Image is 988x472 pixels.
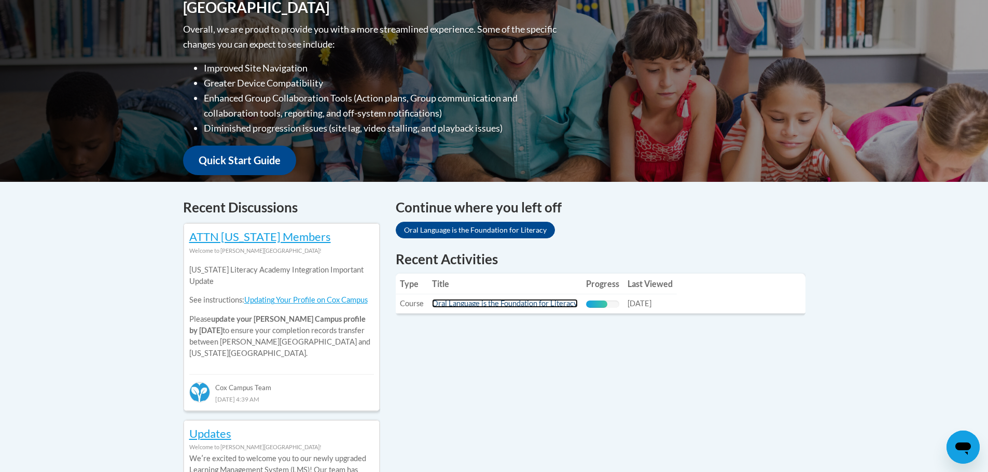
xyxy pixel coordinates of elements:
[189,294,374,306] p: See instructions:
[244,295,368,304] a: Updating Your Profile on Cox Campus
[396,197,805,218] h4: Continue where you left off
[432,299,578,308] a: Oral Language is the Foundation for Literacy
[204,91,559,121] li: Enhanced Group Collaboration Tools (Action plans, Group communication and collaboration tools, re...
[183,197,380,218] h4: Recent Discussions
[189,230,331,244] a: ATTN [US_STATE] Members
[623,274,677,294] th: Last Viewed
[400,299,424,308] span: Course
[396,274,428,294] th: Type
[189,382,210,403] img: Cox Campus Team
[204,76,559,91] li: Greater Device Compatibility
[396,250,805,268] h1: Recent Activities
[204,61,559,76] li: Improved Site Navigation
[189,256,374,367] div: Please to ensure your completion records transfer between [PERSON_NAME][GEOGRAPHIC_DATA] and [US_...
[189,245,374,256] div: Welcome to [PERSON_NAME][GEOGRAPHIC_DATA]!
[189,374,374,393] div: Cox Campus Team
[189,264,374,287] p: [US_STATE] Literacy Academy Integration Important Update
[628,299,651,308] span: [DATE]
[582,274,623,294] th: Progress
[183,146,296,175] a: Quick Start Guide
[586,301,608,308] div: Progress, %
[396,222,555,238] a: Oral Language is the Foundation for Literacy
[947,431,980,464] iframe: Button to launch messaging window
[204,121,559,136] li: Diminished progression issues (site lag, video stalling, and playback issues)
[189,314,366,335] b: update your [PERSON_NAME] Campus profile by [DATE]
[183,22,559,52] p: Overall, we are proud to provide you with a more streamlined experience. Some of the specific cha...
[189,441,374,453] div: Welcome to [PERSON_NAME][GEOGRAPHIC_DATA]!
[428,274,582,294] th: Title
[189,426,231,440] a: Updates
[189,393,374,405] div: [DATE] 4:39 AM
